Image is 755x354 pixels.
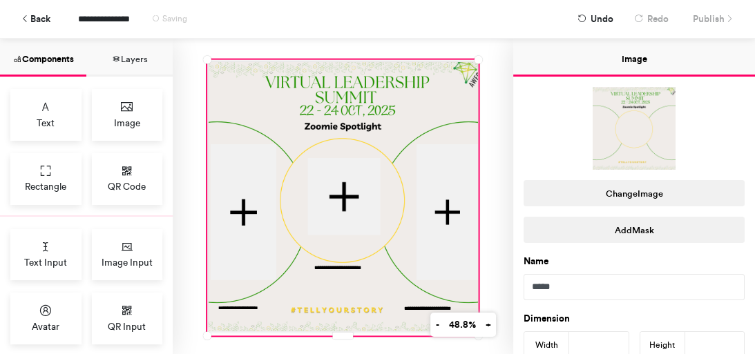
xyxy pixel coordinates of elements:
[32,319,59,333] span: Avatar
[524,312,570,326] label: Dimension
[24,255,67,269] span: Text Input
[114,116,140,130] span: Image
[524,255,548,268] label: Name
[686,285,738,337] iframe: Drift Widget Chat Controller
[524,180,745,206] button: ChangeImage
[513,39,755,77] button: Image
[591,7,613,31] span: Undo
[37,116,55,130] span: Text
[524,217,745,243] button: AddMask
[430,313,444,337] button: -
[108,319,146,333] span: QR Input
[86,39,173,77] button: Layers
[162,14,187,23] span: Saving
[102,255,153,269] span: Image Input
[571,7,620,31] button: Undo
[14,7,57,31] button: Back
[443,313,481,337] button: 48.8%
[480,313,496,337] button: +
[108,179,146,193] span: QR Code
[25,179,66,193] span: Rectangle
